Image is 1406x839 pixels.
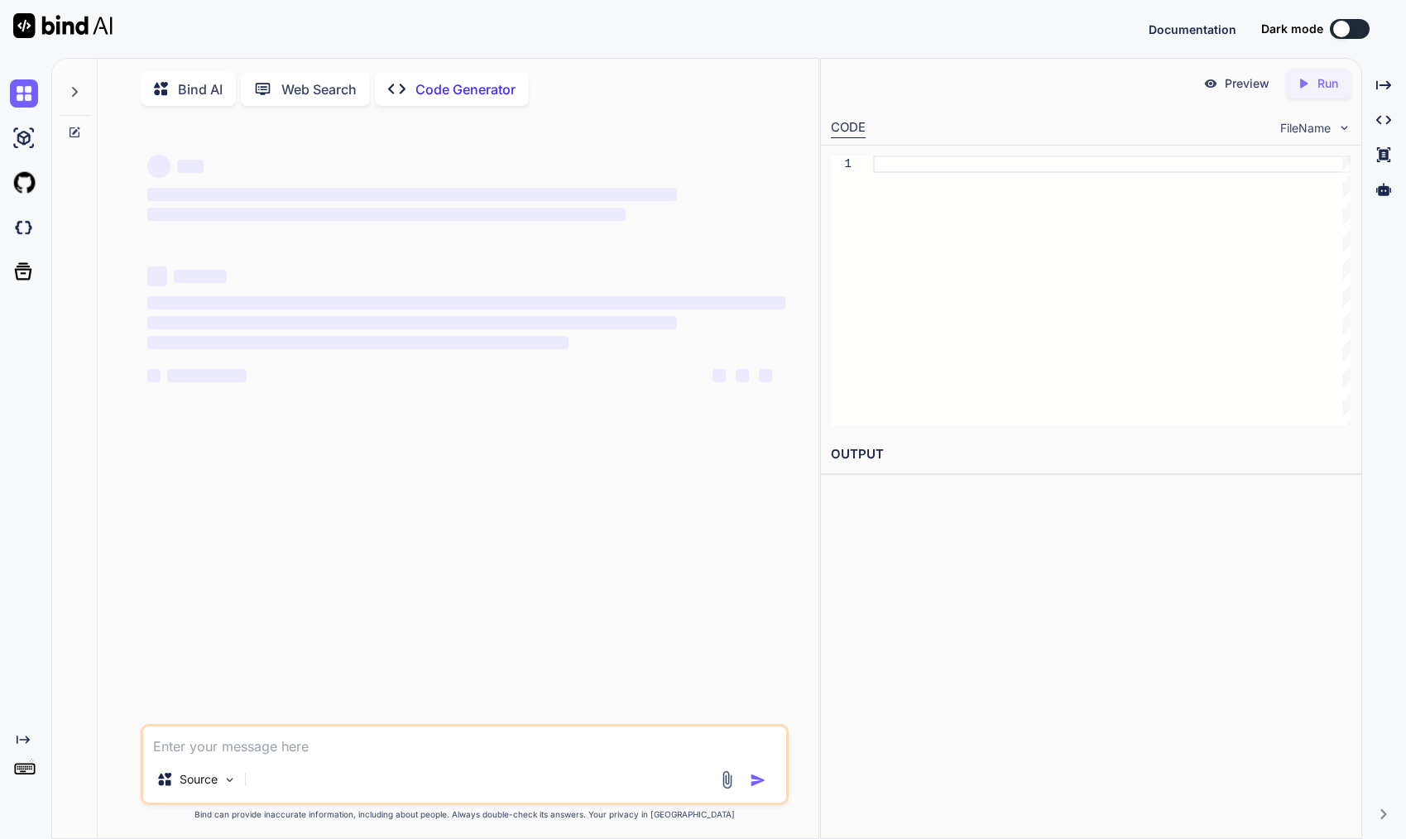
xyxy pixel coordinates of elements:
span: ‌ [147,155,170,178]
span: Documentation [1149,22,1236,36]
div: 1 [831,156,852,173]
p: Bind can provide inaccurate information, including about people. Always double-check its answers.... [141,808,789,821]
div: CODE [831,118,866,138]
p: Code Generator [415,79,516,99]
img: ai-studio [10,124,38,152]
span: ‌ [759,369,772,382]
img: chevron down [1337,121,1351,135]
img: darkCloudIdeIcon [10,213,38,242]
p: Bind AI [178,79,223,99]
img: Bind AI [13,13,113,38]
img: Pick Models [223,773,237,787]
span: ‌ [147,296,785,309]
p: Source [180,771,218,788]
p: Web Search [281,79,357,99]
span: ‌ [147,336,569,349]
img: icon [750,772,766,789]
img: githubLight [10,169,38,197]
span: Dark mode [1261,21,1323,37]
span: ‌ [147,188,677,201]
button: Documentation [1149,21,1236,38]
span: ‌ [147,266,167,286]
img: chat [10,79,38,108]
span: ‌ [174,270,227,283]
span: ‌ [147,369,161,382]
span: ‌ [713,369,726,382]
img: attachment [717,770,737,789]
span: ‌ [167,369,247,382]
h2: OUTPUT [821,435,1361,474]
p: Preview [1225,75,1269,92]
img: preview [1203,76,1218,91]
span: FileName [1280,120,1331,137]
span: ‌ [177,160,204,173]
p: Run [1317,75,1338,92]
span: ‌ [147,316,677,329]
span: ‌ [736,369,749,382]
span: ‌ [147,208,626,221]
